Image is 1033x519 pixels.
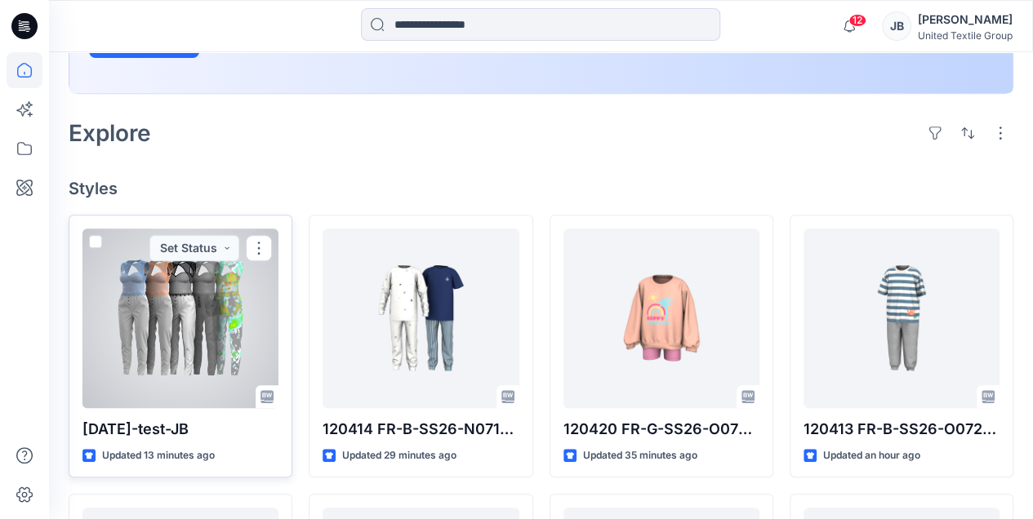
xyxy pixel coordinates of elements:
[323,228,519,408] a: 120414 FR-B-SS26-N071-CK
[563,418,759,441] p: 120420 FR-G-SS26-O077-CK
[823,447,920,464] p: Updated an hour ago
[848,14,866,27] span: 12
[563,228,759,408] a: 120420 FR-G-SS26-O077-CK
[323,418,519,441] p: 120414 FR-B-SS26-N071-CK
[69,179,1013,198] h4: Styles
[69,120,151,146] h2: Explore
[82,418,278,441] p: [DATE]-test-JB
[102,447,215,464] p: Updated 13 minutes ago
[804,228,1000,408] a: 120413 FR-B-SS26-O072-CK
[918,29,1013,42] div: United Textile Group
[804,418,1000,441] p: 120413 FR-B-SS26-O072-CK
[583,447,697,464] p: Updated 35 minutes ago
[342,447,456,464] p: Updated 29 minutes ago
[82,228,278,408] a: 2025.09.25-test-JB
[882,11,911,41] div: JB
[918,10,1013,29] div: [PERSON_NAME]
